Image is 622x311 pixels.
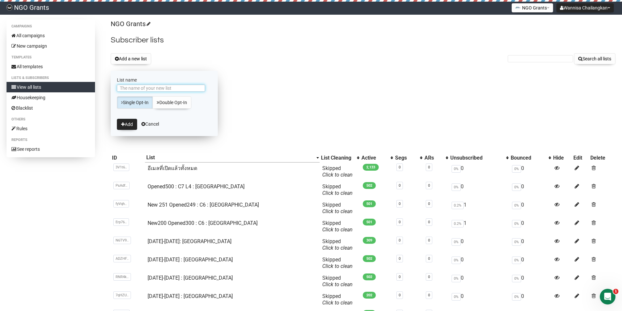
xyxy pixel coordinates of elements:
[322,263,353,269] a: Click to clean
[395,155,417,161] div: Segs
[7,54,95,61] li: Templates
[573,155,588,161] div: Edit
[7,103,95,113] a: Blacklist
[452,220,464,227] span: 0.2%
[590,155,614,161] div: Delete
[399,293,401,297] a: 0
[113,255,131,262] span: ADZHF..
[399,257,401,261] a: 0
[509,272,552,290] td: 0
[322,183,353,196] span: Skipped
[363,200,376,207] span: 501
[511,155,545,161] div: Bounced
[509,181,552,199] td: 0
[452,165,461,173] span: 0%
[449,272,509,290] td: 0
[452,293,461,301] span: 0%
[320,153,360,163] th: List Cleaning: No sort applied, activate to apply an ascending sort
[574,53,615,64] button: Search all lists
[322,257,353,269] span: Skipped
[113,182,130,189] span: PsAdf..
[7,116,95,123] li: Others
[553,155,570,161] div: Hide
[509,199,552,217] td: 0
[322,245,353,251] a: Click to clean
[322,275,353,288] span: Skipped
[428,183,430,188] a: 0
[148,257,233,263] a: [DATE]-[DATE] : [GEOGRAPHIC_DATA]
[424,155,442,161] div: ARs
[7,23,95,30] li: Campaigns
[515,5,520,10] img: 2.png
[452,275,461,282] span: 0%
[7,41,95,51] a: New campaign
[512,183,521,191] span: 0%
[7,74,95,82] li: Lists & subscribers
[322,208,353,214] a: Click to clean
[141,121,159,127] a: Cancel
[117,77,212,83] label: List name
[111,153,145,163] th: ID: No sort applied, sorting is disabled
[7,5,12,10] img: 17080ac3efa689857045ce3784bc614b
[7,82,95,92] a: View all lists
[113,200,129,208] span: fyVqh..
[509,153,552,163] th: Bounced: No sort applied, activate to apply an ascending sort
[111,34,615,46] h2: Subscriber lists
[449,254,509,272] td: 0
[399,238,401,242] a: 0
[589,153,615,163] th: Delete: No sort applied, sorting is disabled
[148,293,233,299] a: [DATE]-[DATE] : [GEOGRAPHIC_DATA]
[399,275,401,279] a: 0
[360,153,394,163] th: Active: No sort applied, activate to apply an ascending sort
[7,123,95,134] a: Rules
[449,217,509,236] td: 1
[399,220,401,224] a: 0
[111,20,150,28] a: NGO Grants
[512,202,521,209] span: 0%
[363,237,376,244] span: 309
[322,172,353,178] a: Click to clean
[322,202,353,214] span: Skipped
[556,3,614,12] button: Wannisa Chailangkan
[145,153,320,163] th: List: Descending sort applied, activate to remove the sort
[363,273,376,280] span: 502
[7,144,95,154] a: See reports
[450,155,502,161] div: Unsubscribed
[512,293,521,301] span: 0%
[449,181,509,199] td: 0
[428,220,430,224] a: 0
[361,155,387,161] div: Active
[113,273,131,281] span: RNR4k..
[322,238,353,251] span: Skipped
[148,275,233,281] a: [DATE]-[DATE] : [GEOGRAPHIC_DATA]
[322,220,353,233] span: Skipped
[509,217,552,236] td: 0
[572,153,589,163] th: Edit: No sort applied, sorting is disabled
[509,236,552,254] td: 0
[322,281,353,288] a: Click to clean
[399,183,401,188] a: 0
[152,96,191,109] a: Double Opt-In
[148,238,231,244] a: [DATE]-[DATE]: [GEOGRAPHIC_DATA]
[423,153,449,163] th: ARs: No sort applied, activate to apply an ascending sort
[509,163,552,181] td: 0
[399,202,401,206] a: 0
[452,257,461,264] span: 0%
[428,202,430,206] a: 0
[363,292,376,299] span: 202
[113,291,131,299] span: 7qHZU..
[363,182,376,189] span: 502
[322,226,353,233] a: Click to clean
[7,61,95,72] a: All templates
[428,257,430,261] a: 0
[322,293,353,306] span: Skipped
[449,236,509,254] td: 0
[449,290,509,309] td: 0
[117,119,137,130] button: Add
[7,92,95,103] a: Housekeeping
[363,164,379,171] span: 2,133
[449,199,509,217] td: 1
[512,238,521,246] span: 0%
[117,85,205,92] input: The name of your new list
[428,275,430,279] a: 0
